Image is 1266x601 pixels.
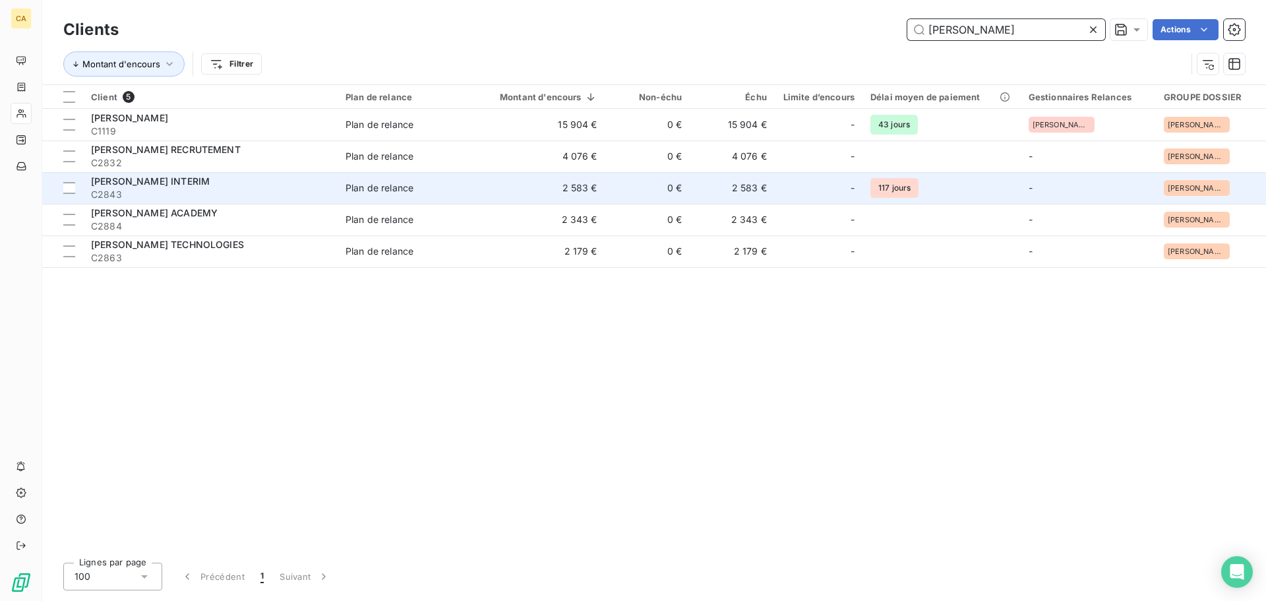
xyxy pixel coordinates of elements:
[201,53,262,75] button: Filtrer
[82,59,160,69] span: Montant d'encours
[907,19,1105,40] input: Rechercher
[690,141,775,172] td: 4 076 €
[91,251,330,265] span: C2863
[870,115,918,135] span: 43 jours
[1029,182,1033,193] span: -
[1029,150,1033,162] span: -
[91,239,244,250] span: [PERSON_NAME] TECHNOLOGIES
[851,213,855,226] span: -
[11,572,32,593] img: Logo LeanPay
[690,109,775,141] td: 15 904 €
[698,92,767,102] div: Échu
[253,563,272,590] button: 1
[1029,214,1033,225] span: -
[475,204,605,236] td: 2 343 €
[1168,152,1226,160] span: [PERSON_NAME]
[613,92,682,102] div: Non-échu
[91,188,330,201] span: C2843
[91,112,168,123] span: [PERSON_NAME]
[91,125,330,138] span: C1119
[851,181,855,195] span: -
[1168,216,1226,224] span: [PERSON_NAME]
[91,156,330,170] span: C2832
[272,563,338,590] button: Suivant
[605,109,690,141] td: 0 €
[63,51,185,77] button: Montant d'encours
[346,150,413,163] div: Plan de relance
[475,172,605,204] td: 2 583 €
[1168,121,1226,129] span: [PERSON_NAME]
[91,175,210,187] span: [PERSON_NAME] INTERIM
[475,236,605,267] td: 2 179 €
[1168,247,1226,255] span: [PERSON_NAME]
[63,18,119,42] h3: Clients
[851,245,855,258] span: -
[690,236,775,267] td: 2 179 €
[91,220,330,233] span: C2884
[91,144,241,155] span: [PERSON_NAME] RECRUTEMENT
[1029,92,1148,102] div: Gestionnaires Relances
[851,150,855,163] span: -
[1033,121,1091,129] span: [PERSON_NAME]
[605,172,690,204] td: 0 €
[346,181,413,195] div: Plan de relance
[783,92,855,102] div: Limite d’encours
[260,570,264,583] span: 1
[346,213,413,226] div: Plan de relance
[173,563,253,590] button: Précédent
[605,236,690,267] td: 0 €
[870,92,1013,102] div: Délai moyen de paiement
[91,92,117,102] span: Client
[483,92,597,102] div: Montant d'encours
[605,204,690,236] td: 0 €
[690,204,775,236] td: 2 343 €
[346,92,467,102] div: Plan de relance
[851,118,855,131] span: -
[605,141,690,172] td: 0 €
[1164,92,1258,102] div: GROUPE DOSSIER
[123,91,135,103] span: 5
[1168,184,1226,192] span: [PERSON_NAME]
[11,8,32,29] div: CA
[690,172,775,204] td: 2 583 €
[346,118,413,131] div: Plan de relance
[91,207,218,218] span: [PERSON_NAME] ACADEMY
[75,570,90,583] span: 100
[475,141,605,172] td: 4 076 €
[346,245,413,258] div: Plan de relance
[475,109,605,141] td: 15 904 €
[1221,556,1253,588] div: Open Intercom Messenger
[1029,245,1033,257] span: -
[870,178,919,198] span: 117 jours
[1153,19,1219,40] button: Actions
